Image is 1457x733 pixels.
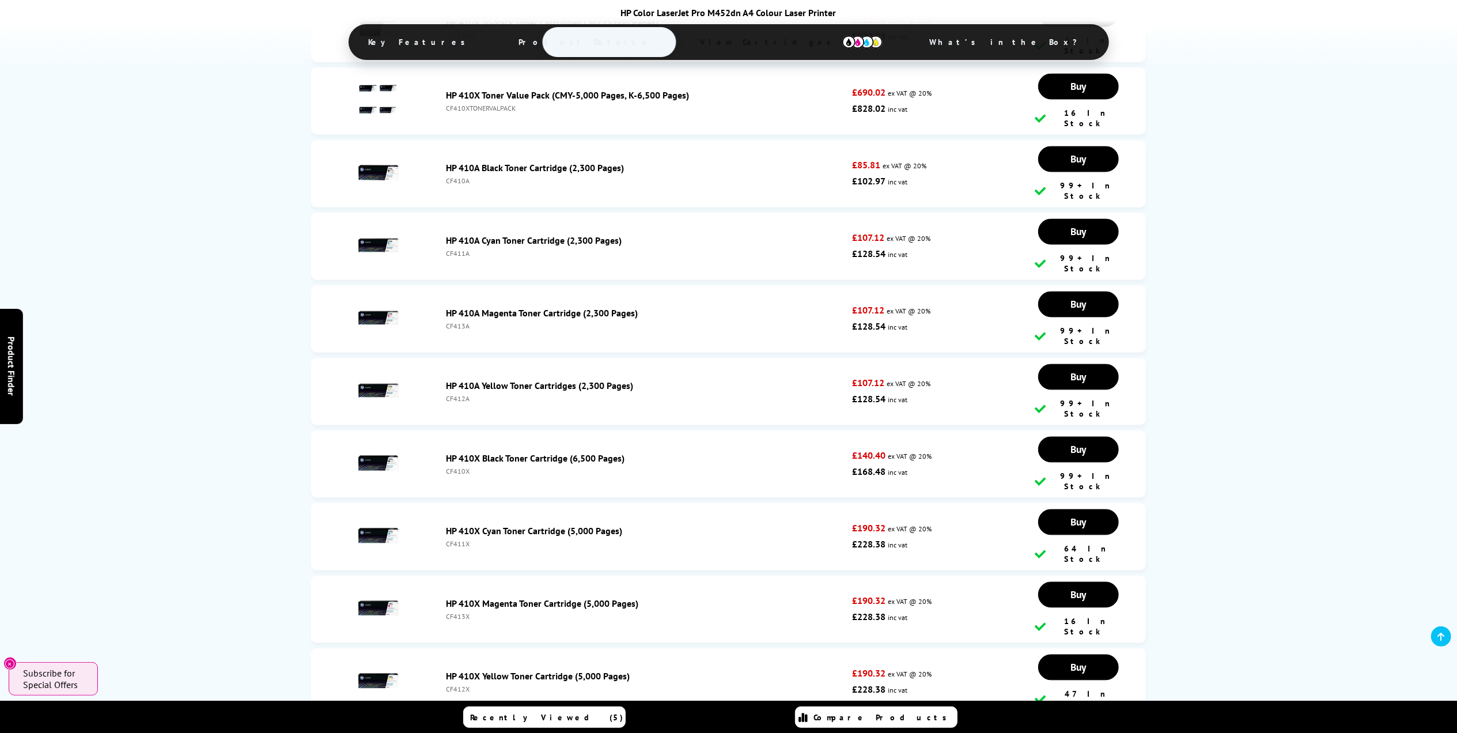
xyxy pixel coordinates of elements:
[887,234,930,243] span: ex VAT @ 20%
[1035,108,1122,129] div: 16 In Stock
[888,686,907,694] span: inc vat
[446,452,625,464] a: HP 410X Black Toner Cartridge (6,500 Pages)
[888,177,907,186] span: inc vat
[1035,180,1122,201] div: 99+ In Stock
[446,249,846,258] div: CF411A
[358,588,399,628] img: HP 410X Magenta Toner Cartridge (5,000 Pages)
[351,28,489,56] span: Key Features
[887,379,930,388] span: ex VAT @ 20%
[502,28,671,56] span: Product Details
[888,323,907,331] span: inc vat
[1070,80,1086,93] span: Buy
[446,307,638,319] a: HP 410A Magenta Toner Cartridge (2,300 Pages)
[1070,297,1086,311] span: Buy
[446,685,846,693] div: CF412X
[852,683,885,695] strong: £228.38
[446,322,846,330] div: CF413A
[1070,515,1086,528] span: Buy
[23,667,86,690] span: Subscribe for Special Offers
[852,466,885,477] strong: £168.48
[852,159,880,171] strong: £85.81
[1035,471,1122,492] div: 99+ In Stock
[358,370,399,410] img: HP 410A Yellow Toner Cartridges (2,300 Pages)
[852,538,885,550] strong: £228.38
[852,595,885,606] strong: £190.32
[446,612,846,621] div: CF413X
[913,28,1106,56] span: What’s in the Box?
[888,105,907,114] span: inc vat
[887,307,930,315] span: ex VAT @ 20%
[888,452,932,460] span: ex VAT @ 20%
[446,598,639,609] a: HP 410X Magenta Toner Cartridge (5,000 Pages)
[1070,588,1086,601] span: Buy
[852,86,885,98] strong: £690.02
[358,152,399,192] img: HP 410A Black Toner Cartridge (2,300 Pages)
[3,657,17,670] button: Close
[446,394,846,403] div: CF412A
[446,467,846,475] div: CF410X
[446,89,690,101] a: HP 410X Toner Value Pack (CMY-5,000 Pages, K-6,500 Pages)
[888,597,932,606] span: ex VAT @ 20%
[888,468,907,477] span: inc vat
[1035,326,1122,346] div: 99+ In Stock
[358,297,399,338] img: HP 410A Magenta Toner Cartridge (2,300 Pages)
[358,443,399,483] img: HP 410X Black Toner Cartridge (6,500 Pages)
[1035,543,1122,564] div: 64 In Stock
[888,395,907,404] span: inc vat
[883,161,926,170] span: ex VAT @ 20%
[852,667,885,679] strong: £190.32
[888,613,907,622] span: inc vat
[888,250,907,259] span: inc vat
[1035,253,1122,274] div: 99+ In Stock
[852,248,885,259] strong: £128.54
[1070,443,1086,456] span: Buy
[795,706,958,728] a: Compare Products
[852,320,885,332] strong: £128.54
[446,235,622,246] a: HP 410A Cyan Toner Cartridge (2,300 Pages)
[463,706,626,728] a: Recently Viewed (5)
[1070,225,1086,238] span: Buy
[888,89,932,97] span: ex VAT @ 20%
[888,524,932,533] span: ex VAT @ 20%
[852,175,885,187] strong: £102.97
[852,449,885,461] strong: £140.40
[446,176,846,185] div: CF410A
[471,712,624,723] span: Recently Viewed (5)
[852,522,885,534] strong: £190.32
[852,103,885,114] strong: £828.02
[358,225,399,265] img: HP 410A Cyan Toner Cartridge (2,300 Pages)
[446,670,630,682] a: HP 410X Yellow Toner Cartridge (5,000 Pages)
[358,515,399,556] img: HP 410X Cyan Toner Cartridge (5,000 Pages)
[446,104,846,112] div: CF410XTONERVALPACK
[814,712,953,723] span: Compare Products
[1070,370,1086,383] span: Buy
[446,162,625,173] a: HP 410A Black Toner Cartridge (2,300 Pages)
[326,7,1132,18] div: HP Color LaserJet Pro M452dn A4 Colour Laser Printer
[888,670,932,678] span: ex VAT @ 20%
[683,27,900,57] span: View Cartridges
[852,611,885,622] strong: £228.38
[1070,152,1086,165] span: Buy
[1035,616,1122,637] div: 16 In Stock
[852,393,885,405] strong: £128.54
[1035,689,1122,709] div: 47 In Stock
[358,80,399,120] img: HP 410X Toner Value Pack (CMY-5,000 Pages, K-6,500 Pages)
[446,380,634,391] a: HP 410A Yellow Toner Cartridges (2,300 Pages)
[358,660,399,701] img: HP 410X Yellow Toner Cartridge (5,000 Pages)
[852,304,884,316] strong: £107.12
[446,525,623,536] a: HP 410X Cyan Toner Cartridge (5,000 Pages)
[1035,398,1122,419] div: 99+ In Stock
[1070,660,1086,674] span: Buy
[6,337,17,396] span: Product Finder
[852,377,884,388] strong: £107.12
[852,232,884,243] strong: £107.12
[888,541,907,549] span: inc vat
[842,36,883,48] img: cmyk-icon.svg
[446,539,846,548] div: CF411X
